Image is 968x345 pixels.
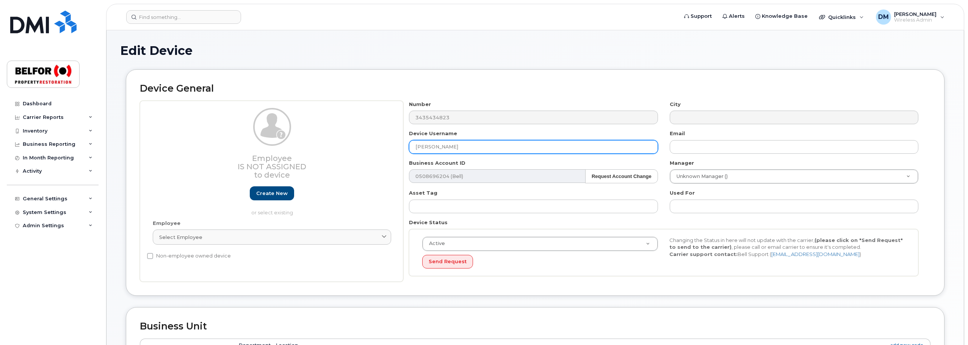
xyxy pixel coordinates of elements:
span: Active [424,240,445,247]
a: Active [423,237,658,251]
label: Manager [670,159,694,167]
a: [EMAIL_ADDRESS][DOMAIN_NAME] [771,251,860,257]
a: Select employee [153,229,391,245]
label: Device Status [409,219,448,226]
h2: Business Unit [140,321,930,332]
label: Non-employee owned device [147,251,231,261]
label: Email [670,130,685,137]
a: Create new [250,186,294,200]
button: Request Account Change [585,169,658,183]
label: Device Username [409,130,457,137]
h3: Employee [153,154,391,179]
label: Used For [670,189,695,197]
strong: Request Account Change [592,173,652,179]
label: Business Account ID [409,159,465,167]
label: City [670,101,681,108]
span: Unknown Manager () [672,173,728,180]
strong: Carrier support contact: [669,251,738,257]
button: Send Request [422,255,473,269]
p: or select existing [153,209,391,216]
span: Is not assigned [238,162,306,171]
h2: Device General [140,83,930,94]
div: Changing the Status in here will not update with the carrier, , please call or email carrier to e... [664,237,911,258]
span: to device [254,170,290,180]
input: Non-employee owned device [147,253,153,259]
h1: Edit Device [120,44,950,57]
span: Select employee [159,234,202,241]
label: Number [409,101,431,108]
a: Unknown Manager () [670,170,918,183]
label: Employee [153,220,180,227]
label: Asset Tag [409,189,437,197]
